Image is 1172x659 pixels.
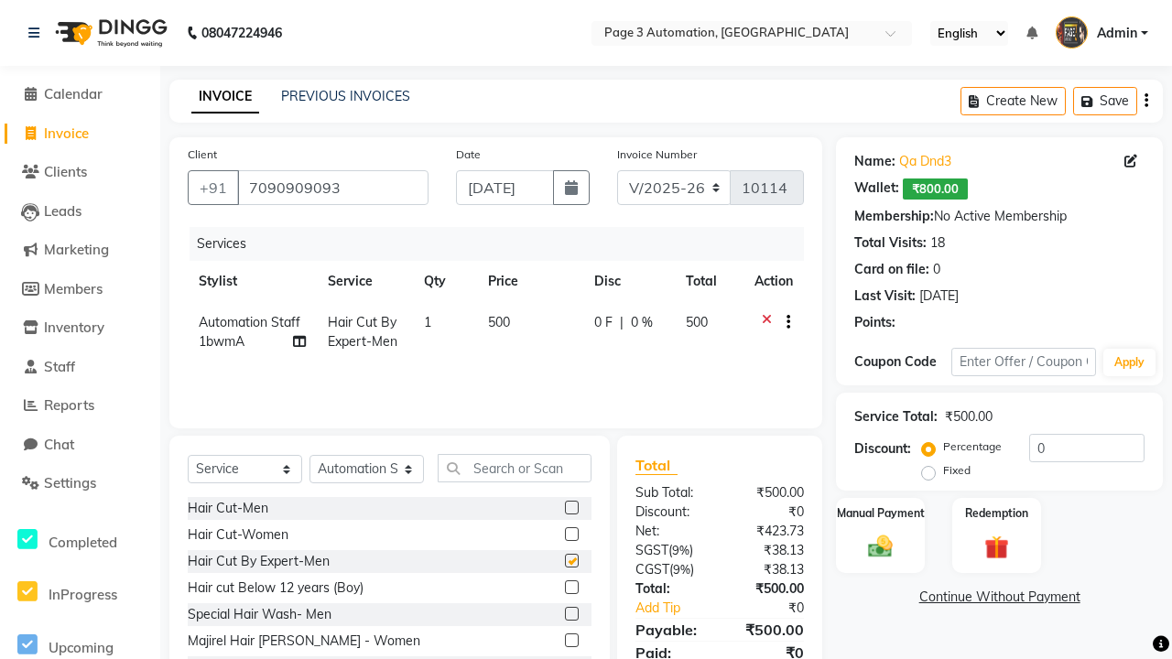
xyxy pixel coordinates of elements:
[933,260,940,279] div: 0
[1073,87,1137,115] button: Save
[5,318,156,339] a: Inventory
[720,579,818,599] div: ₹500.00
[631,313,653,332] span: 0 %
[854,286,916,306] div: Last Visit:
[5,201,156,222] a: Leads
[622,541,720,560] div: ( )
[44,241,109,258] span: Marketing
[5,435,156,456] a: Chat
[5,357,156,378] a: Staff
[5,240,156,261] a: Marketing
[899,152,951,171] a: Qa Dnd3
[237,170,429,205] input: Search by Name/Mobile/Email/Code
[965,505,1028,522] label: Redemption
[861,533,899,560] img: _cash.svg
[945,407,993,427] div: ₹500.00
[837,505,925,522] label: Manual Payment
[903,178,968,200] span: ₹800.00
[456,146,481,163] label: Date
[673,562,690,577] span: 9%
[438,454,591,482] input: Search or Scan
[854,207,1145,226] div: No Active Membership
[622,579,720,599] div: Total:
[188,170,239,205] button: +91
[47,7,172,59] img: logo
[201,7,282,59] b: 08047224946
[686,314,708,330] span: 500
[44,280,103,297] span: Members
[854,233,927,253] div: Total Visits:
[44,124,89,142] span: Invoice
[190,227,818,261] div: Services
[188,605,331,624] div: Special Hair Wash- Men
[622,599,736,618] a: Add Tip
[622,483,720,502] div: Sub Total:
[854,152,895,171] div: Name:
[49,586,117,603] span: InProgress
[919,286,959,306] div: [DATE]
[840,588,1159,607] a: Continue Without Payment
[199,314,300,350] span: Automation Staff 1bwmA
[620,313,624,332] span: |
[44,474,96,492] span: Settings
[675,261,744,302] th: Total
[635,542,668,558] span: SGST
[477,261,583,302] th: Price
[44,202,81,220] span: Leads
[5,84,156,105] a: Calendar
[44,436,74,453] span: Chat
[720,619,818,641] div: ₹500.00
[635,456,678,475] span: Total
[49,639,114,656] span: Upcoming
[5,162,156,183] a: Clients
[635,561,669,578] span: CGST
[736,599,818,618] div: ₹0
[1056,16,1088,49] img: Admin
[854,313,895,332] div: Points:
[317,261,413,302] th: Service
[191,81,259,113] a: INVOICE
[622,502,720,522] div: Discount:
[930,233,945,253] div: 18
[44,396,94,414] span: Reports
[583,261,675,302] th: Disc
[943,462,971,479] label: Fixed
[617,146,697,163] label: Invoice Number
[854,178,899,200] div: Wallet:
[622,560,720,579] div: ( )
[720,560,818,579] div: ₹38.13
[5,473,156,494] a: Settings
[943,438,1002,455] label: Percentage
[854,352,951,372] div: Coupon Code
[5,279,156,300] a: Members
[5,395,156,416] a: Reports
[854,260,929,279] div: Card on file:
[44,358,75,375] span: Staff
[720,483,818,502] div: ₹500.00
[854,207,934,226] div: Membership:
[854,407,938,427] div: Service Total:
[5,124,156,145] a: Invoice
[854,439,911,459] div: Discount:
[1103,349,1156,376] button: Apply
[413,261,477,302] th: Qty
[188,552,330,571] div: Hair Cut By Expert-Men
[594,313,613,332] span: 0 F
[622,522,720,541] div: Net:
[743,261,804,302] th: Action
[488,314,510,330] span: 500
[188,146,217,163] label: Client
[720,502,818,522] div: ₹0
[188,632,420,651] div: Majirel Hair [PERSON_NAME] - Women
[720,541,818,560] div: ₹38.13
[960,87,1066,115] button: Create New
[188,525,288,545] div: Hair Cut-Women
[49,534,117,551] span: Completed
[328,314,397,350] span: Hair Cut By Expert-Men
[188,261,317,302] th: Stylist
[424,314,431,330] span: 1
[188,578,364,598] div: Hair cut Below 12 years (Boy)
[44,85,103,103] span: Calendar
[281,88,410,104] a: PREVIOUS INVOICES
[720,522,818,541] div: ₹423.73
